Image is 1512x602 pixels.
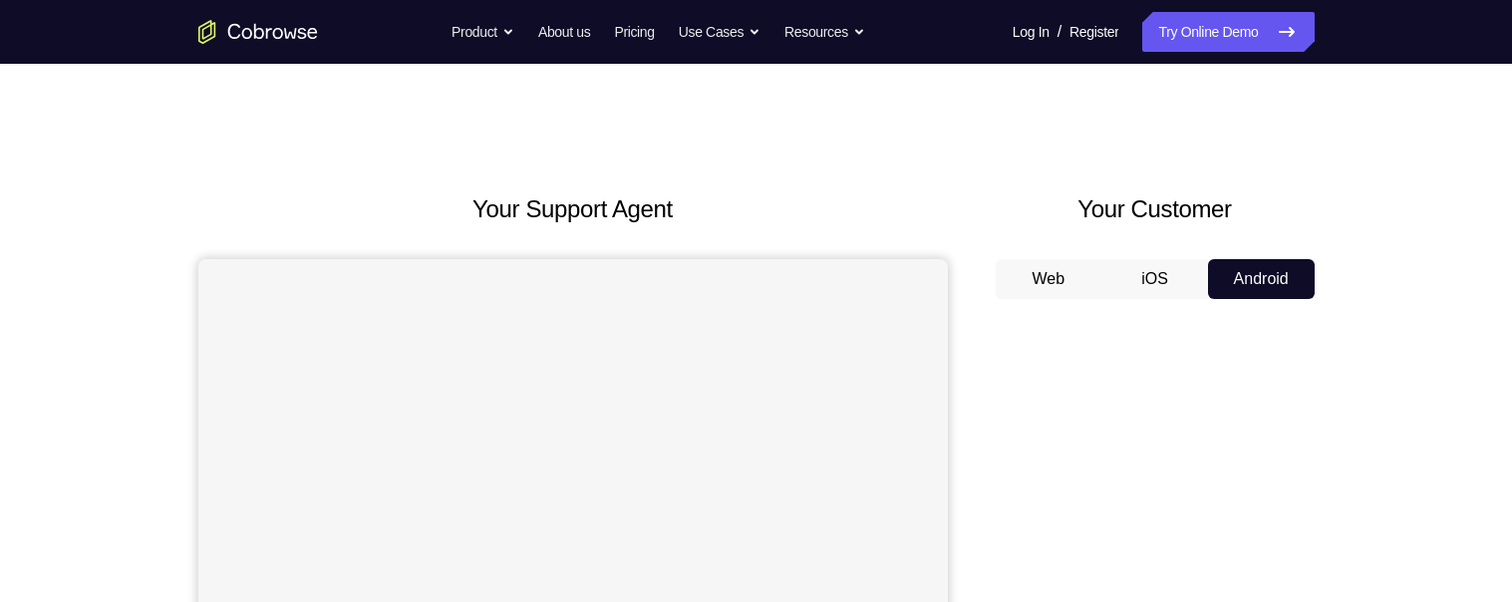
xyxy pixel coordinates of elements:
a: Log In [1013,12,1050,52]
button: Product [452,12,514,52]
button: Android [1208,259,1315,299]
button: Resources [784,12,865,52]
a: About us [538,12,590,52]
button: Web [996,259,1102,299]
button: Use Cases [679,12,760,52]
a: Go to the home page [198,20,318,44]
button: iOS [1101,259,1208,299]
a: Try Online Demo [1142,12,1314,52]
h2: Your Customer [996,191,1315,227]
a: Register [1069,12,1118,52]
h2: Your Support Agent [198,191,948,227]
a: Pricing [614,12,654,52]
span: / [1058,20,1061,44]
